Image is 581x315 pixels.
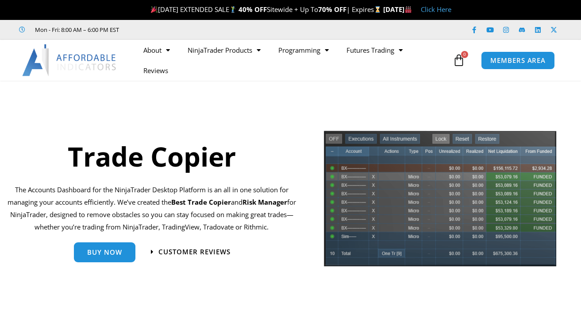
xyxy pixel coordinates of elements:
[230,6,236,13] img: 🏌️‍♂️
[22,44,117,76] img: LogoAI | Affordable Indicators – NinjaTrader
[405,6,412,13] img: 🏭
[171,198,231,206] b: Best Trade Copier
[481,51,555,70] a: MEMBERS AREA
[490,57,546,64] span: MEMBERS AREA
[149,5,383,14] span: [DATE] EXTENDED SALE Sitewide + Up To | Expires
[383,5,412,14] strong: [DATE]
[151,249,231,255] a: Customer Reviews
[242,198,287,206] strong: Risk Manager
[421,5,451,14] a: Click Here
[269,40,338,60] a: Programming
[7,184,296,233] p: The Accounts Dashboard for the NinjaTrader Desktop Platform is an all in one solution for managin...
[131,25,264,34] iframe: Customer reviews powered by Trustpilot
[338,40,412,60] a: Futures Trading
[374,6,381,13] img: ⌛
[239,5,267,14] strong: 40% OFF
[179,40,269,60] a: NinjaTrader Products
[135,40,179,60] a: About
[323,130,557,273] img: tradecopier | Affordable Indicators – NinjaTrader
[135,40,450,81] nav: Menu
[135,60,177,81] a: Reviews
[33,24,119,35] span: Mon - Fri: 8:00 AM – 6:00 PM EST
[461,51,468,58] span: 0
[158,249,231,255] span: Customer Reviews
[87,249,122,256] span: Buy Now
[74,242,135,262] a: Buy Now
[151,6,158,13] img: 🎉
[439,47,478,73] a: 0
[318,5,346,14] strong: 70% OFF
[7,138,296,175] h1: Trade Copier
